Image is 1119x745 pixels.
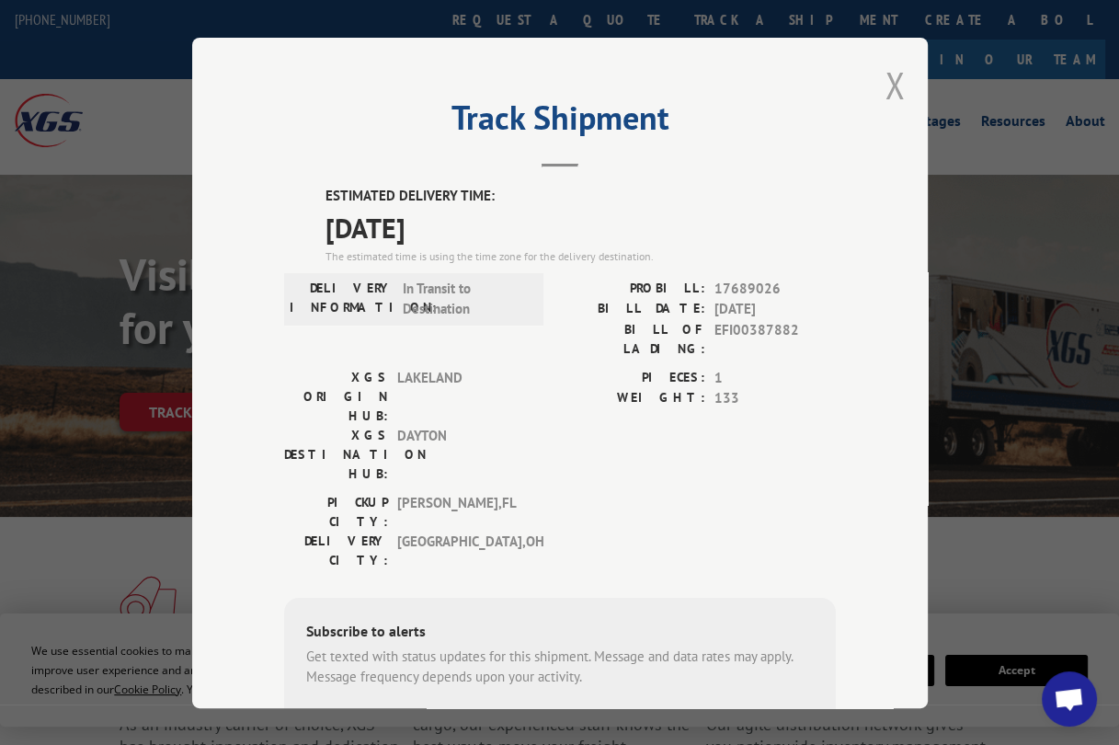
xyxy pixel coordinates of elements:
[306,619,814,646] div: Subscribe to alerts
[325,206,836,247] span: [DATE]
[397,425,521,483] span: DAYTON
[397,492,521,531] span: [PERSON_NAME] , FL
[560,367,705,388] label: PIECES:
[306,646,814,687] div: Get texted with status updates for this shipment. Message and data rates may apply. Message frequ...
[1042,671,1097,727] div: Open chat
[325,186,836,207] label: ESTIMATED DELIVERY TIME:
[403,278,527,319] span: In Transit to Destination
[885,61,905,109] button: Close modal
[284,425,388,483] label: XGS DESTINATION HUB:
[284,105,836,140] h2: Track Shipment
[560,319,705,358] label: BILL OF LADING:
[714,388,836,409] span: 133
[284,531,388,569] label: DELIVERY CITY:
[714,319,836,358] span: EFI00387882
[284,367,388,425] label: XGS ORIGIN HUB:
[714,299,836,320] span: [DATE]
[714,367,836,388] span: 1
[397,367,521,425] span: LAKELAND
[325,247,836,264] div: The estimated time is using the time zone for the delivery destination.
[290,278,394,319] label: DELIVERY INFORMATION:
[714,278,836,299] span: 17689026
[397,531,521,569] span: [GEOGRAPHIC_DATA] , OH
[284,492,388,531] label: PICKUP CITY:
[560,388,705,409] label: WEIGHT:
[560,299,705,320] label: BILL DATE:
[560,278,705,299] label: PROBILL:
